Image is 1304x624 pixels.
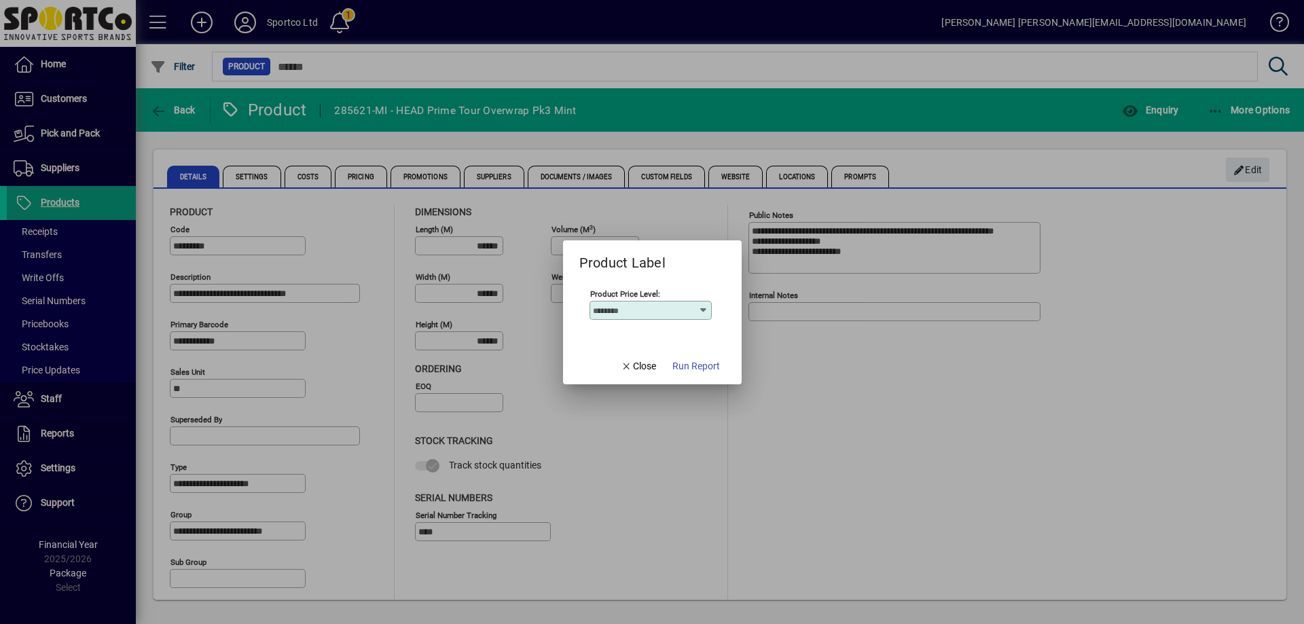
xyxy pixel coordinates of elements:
button: Close [615,354,662,379]
span: Close [621,359,656,373]
h2: Product Label [563,240,682,274]
span: Run Report [672,359,720,373]
button: Run Report [667,354,725,379]
mat-label: Product Price Level: [590,289,660,298]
